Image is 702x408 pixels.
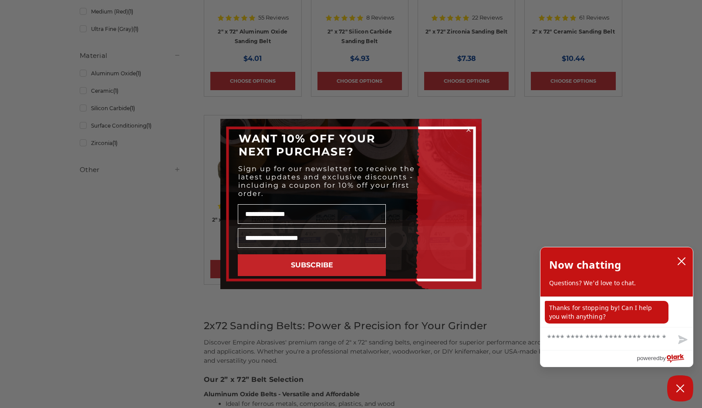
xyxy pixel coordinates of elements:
div: olark chatbox [540,247,693,367]
button: SUBSCRIBE [238,254,386,276]
h2: Now chatting [549,256,621,273]
p: Thanks for stopping by! Can I help you with anything? [545,301,668,324]
span: by [660,353,666,364]
input: Email [238,228,386,248]
button: Close Chatbox [667,375,693,401]
button: Close dialog [464,125,473,134]
button: Send message [671,330,693,350]
span: Sign up for our newsletter to receive the latest updates and exclusive discounts - including a co... [238,165,415,198]
span: powered [637,353,659,364]
a: Powered by Olark [637,351,693,367]
span: WANT 10% OFF YOUR NEXT PURCHASE? [239,132,375,158]
button: close chatbox [675,255,688,268]
div: chat [540,297,693,327]
p: Questions? We'd love to chat. [549,279,684,287]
